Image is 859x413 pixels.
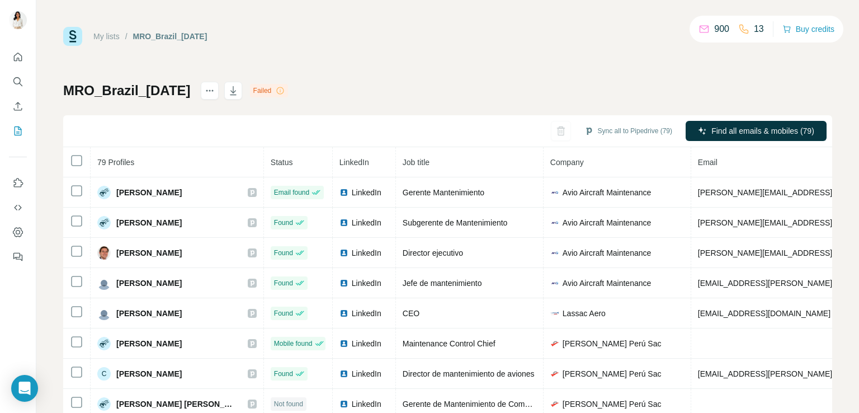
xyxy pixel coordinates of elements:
span: Email found [274,187,309,198]
img: Avatar [97,337,111,350]
span: Director de mantenimiento de aviones [403,369,535,378]
span: Company [550,158,584,167]
span: Lassac Aero [563,308,606,319]
span: LinkedIn [352,217,381,228]
img: LinkedIn logo [339,218,348,227]
img: Avatar [97,307,111,320]
span: [PERSON_NAME] Perú Sac [563,338,662,349]
p: 13 [754,22,764,36]
span: LinkedIn [352,247,381,259]
img: company-logo [550,400,559,409]
span: Gerente de Mantenimiento de Componentes [403,400,557,409]
span: [EMAIL_ADDRESS][DOMAIN_NAME] [698,309,830,318]
span: [PERSON_NAME] [116,217,182,228]
span: Mobile found [274,339,313,349]
span: [PERSON_NAME] [116,247,182,259]
span: Not found [274,399,303,409]
span: LinkedIn [352,368,381,379]
span: [PERSON_NAME] [116,368,182,379]
span: Avio Aircraft Maintenance [563,278,652,289]
div: C [97,367,111,381]
img: company-logo [550,188,559,197]
img: Surfe Logo [63,27,82,46]
img: company-logo [550,248,559,257]
div: Open Intercom Messenger [11,375,38,402]
img: LinkedIn logo [339,248,348,257]
span: Found [274,218,293,228]
button: Sync all to Pipedrive (79) [577,123,680,139]
img: LinkedIn logo [339,309,348,318]
span: Found [274,248,293,258]
div: MRO_Brazil_[DATE] [133,31,207,42]
span: [PERSON_NAME] [116,278,182,289]
img: company-logo [550,279,559,288]
span: [PERSON_NAME] Perú Sac [563,368,662,379]
p: 900 [714,22,729,36]
span: [PERSON_NAME] [116,187,182,198]
span: LinkedIn [352,398,381,410]
img: LinkedIn logo [339,369,348,378]
img: LinkedIn logo [339,400,348,409]
span: Found [274,369,293,379]
button: Dashboard [9,222,27,242]
button: Find all emails & mobiles (79) [686,121,827,141]
img: company-logo [550,369,559,378]
img: Avatar [97,276,111,290]
span: Avio Aircraft Maintenance [563,187,652,198]
button: Enrich CSV [9,96,27,116]
img: LinkedIn logo [339,339,348,348]
button: Quick start [9,47,27,67]
span: Maintenance Control Chief [403,339,495,348]
img: company-logo [550,218,559,227]
span: Avio Aircraft Maintenance [563,217,652,228]
button: Use Surfe on LinkedIn [9,173,27,193]
span: LinkedIn [352,308,381,319]
img: Avatar [97,216,111,229]
span: LinkedIn [352,278,381,289]
img: Avatar [97,186,111,199]
span: Status [271,158,293,167]
span: [PERSON_NAME] [116,308,182,319]
button: Buy credits [782,21,834,37]
span: LinkedIn [352,187,381,198]
img: Avatar [9,11,27,29]
h1: MRO_Brazil_[DATE] [63,82,191,100]
div: Failed [250,84,289,97]
span: Found [274,278,293,288]
img: Avatar [97,246,111,260]
span: [PERSON_NAME] [PERSON_NAME] [116,398,237,410]
img: Avatar [97,397,111,411]
span: Job title [403,158,429,167]
span: Gerente Mantenimiento [403,188,484,197]
span: LinkedIn [339,158,369,167]
img: LinkedIn logo [339,188,348,197]
button: actions [201,82,219,100]
span: Subgerente de Mantenimiento [403,218,508,227]
button: Use Surfe API [9,198,27,218]
img: company-logo [550,339,559,348]
span: Find all emails & mobiles (79) [711,125,814,137]
span: Director ejecutivo [403,248,463,257]
span: Jefe de mantenimiento [403,279,482,288]
span: 79 Profiles [97,158,134,167]
button: My lists [9,121,27,141]
img: company-logo [550,309,559,318]
img: LinkedIn logo [339,279,348,288]
li: / [125,31,128,42]
span: Found [274,308,293,318]
button: Feedback [9,247,27,267]
span: Avio Aircraft Maintenance [563,247,652,259]
span: [PERSON_NAME] [116,338,182,349]
a: My lists [93,32,120,41]
span: LinkedIn [352,338,381,349]
span: Email [698,158,718,167]
span: CEO [403,309,419,318]
span: [PERSON_NAME] Perú Sac [563,398,662,410]
button: Search [9,72,27,92]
